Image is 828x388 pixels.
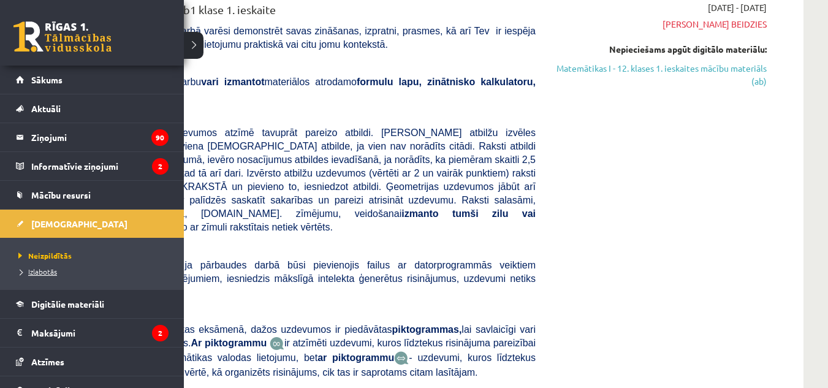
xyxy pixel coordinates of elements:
[31,123,169,151] legend: Ziņojumi
[16,319,169,347] a: Maksājumi2
[92,77,536,101] span: Veicot pārbaudes darbu materiālos atrodamo
[152,158,169,175] i: 2
[15,251,72,261] span: Neizpildītās
[31,218,127,229] span: [DEMOGRAPHIC_DATA]
[31,152,169,180] legend: Informatīvie ziņojumi
[16,152,169,180] a: Informatīvie ziņojumi2
[191,338,267,348] b: Ar piktogrammu
[15,266,172,277] a: Izlabotās
[31,356,64,367] span: Atzīmes
[92,324,536,348] span: Līdzīgi kā matemātikas eksāmenā, dažos uzdevumos ir piedāvātas lai savlaicīgi vari pierast pie to...
[31,319,169,347] legend: Maksājumi
[92,127,536,232] span: Atbilžu izvēles uzdevumos atzīmē tavuprāt pareizo atbildi. [PERSON_NAME] atbilžu izvēles uzdevuma...
[16,94,169,123] a: Aktuāli
[394,351,409,365] img: wKvN42sLe3LLwAAAABJRU5ErkJggg==
[31,299,104,310] span: Digitālie materiāli
[151,129,169,146] i: 90
[16,181,169,209] a: Mācību resursi
[92,260,536,297] span: , ja pārbaudes darbā būsi pievienojis failus ar datorprogrammās veiktiem risinājumiem un zīmējumi...
[554,18,767,31] span: [PERSON_NAME] beidzies
[31,189,91,200] span: Mācību resursi
[201,77,264,87] b: vari izmantot
[13,21,112,52] a: Rīgas 1. Tālmācības vidusskola
[554,43,767,56] div: Nepieciešams apgūt digitālo materiālu:
[15,250,172,261] a: Neizpildītās
[16,210,169,238] a: [DEMOGRAPHIC_DATA]
[15,267,57,276] span: Izlabotās
[92,338,536,363] span: ir atzīmēti uzdevumi, kuros līdztekus risinājuma pareizībai vērtē korektu matemātikas valodas lie...
[31,103,61,114] span: Aktuāli
[16,348,169,376] a: Atzīmes
[270,337,284,351] img: JfuEzvunn4EvwAAAAASUVORK5CYII=
[708,1,767,14] span: [DATE] - [DATE]
[31,74,63,85] span: Sākums
[16,66,169,94] a: Sākums
[16,290,169,318] a: Digitālie materiāli
[152,325,169,341] i: 2
[401,208,438,219] b: izmanto
[317,352,394,363] b: ar piktogrammu
[554,62,767,88] a: Matemātikas I - 12. klases 1. ieskaites mācību materiāls (ab)
[16,123,169,151] a: Ziņojumi90
[392,324,462,335] b: piktogrammas,
[92,26,536,50] span: [PERSON_NAME] darbā varēsi demonstrēt savas zināšanas, izpratni, prasmes, kā arī Tev ir iespēja d...
[92,1,536,24] div: Matemātika JK 12.b1 klase 1. ieskaite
